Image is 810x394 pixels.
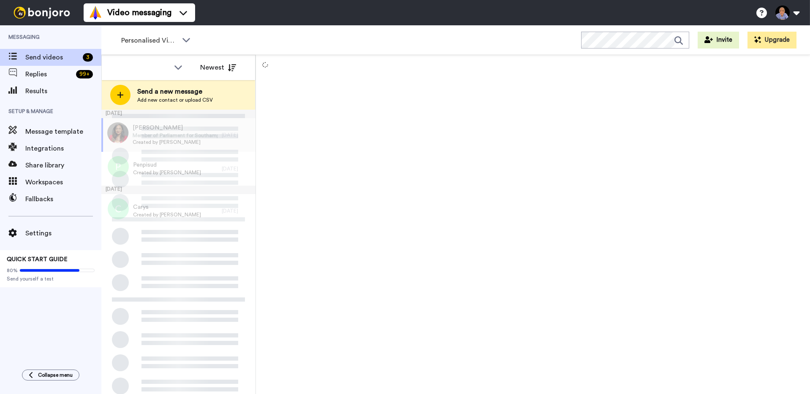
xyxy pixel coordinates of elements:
[22,370,79,381] button: Collapse menu
[38,372,73,378] span: Collapse menu
[108,198,129,219] img: c.png
[133,211,201,218] span: Created by [PERSON_NAME]
[89,6,102,19] img: vm-color.svg
[133,139,217,146] span: Created by [PERSON_NAME]
[25,86,101,96] span: Results
[107,7,171,19] span: Video messaging
[7,267,18,274] span: 80%
[222,165,251,172] div: [DATE]
[25,52,79,62] span: Send videos
[194,59,242,76] button: Newest
[108,156,129,177] img: p.png
[133,132,217,139] span: Member of Parliament for Southampton Test
[133,169,201,176] span: Created by [PERSON_NAME]
[137,86,213,97] span: Send a new message
[698,32,739,49] button: Invite
[25,194,101,204] span: Fallbacks
[137,97,213,103] span: Add new contact or upload CSV
[133,203,201,211] span: Carys
[25,69,73,79] span: Replies
[747,32,796,49] button: Upgrade
[101,186,256,194] div: [DATE]
[10,7,73,19] img: bj-logo-header-white.svg
[133,161,201,169] span: Penpisud
[25,143,101,154] span: Integrations
[107,122,128,143] img: 7e1e3053-5ce2-409b-a67c-26d1289cdabd.jpg
[121,35,178,46] span: Personalised Video VTS Join
[222,132,251,138] div: [DATE]
[7,256,68,262] span: QUICK START GUIDE
[25,127,101,137] span: Message template
[25,160,101,170] span: Share library
[101,110,256,118] div: [DATE]
[25,177,101,187] span: Workspaces
[7,275,95,282] span: Send yourself a test
[25,228,101,238] span: Settings
[83,53,93,62] div: 3
[222,208,251,214] div: [DATE]
[76,70,93,78] div: 99 +
[133,124,217,132] span: [PERSON_NAME]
